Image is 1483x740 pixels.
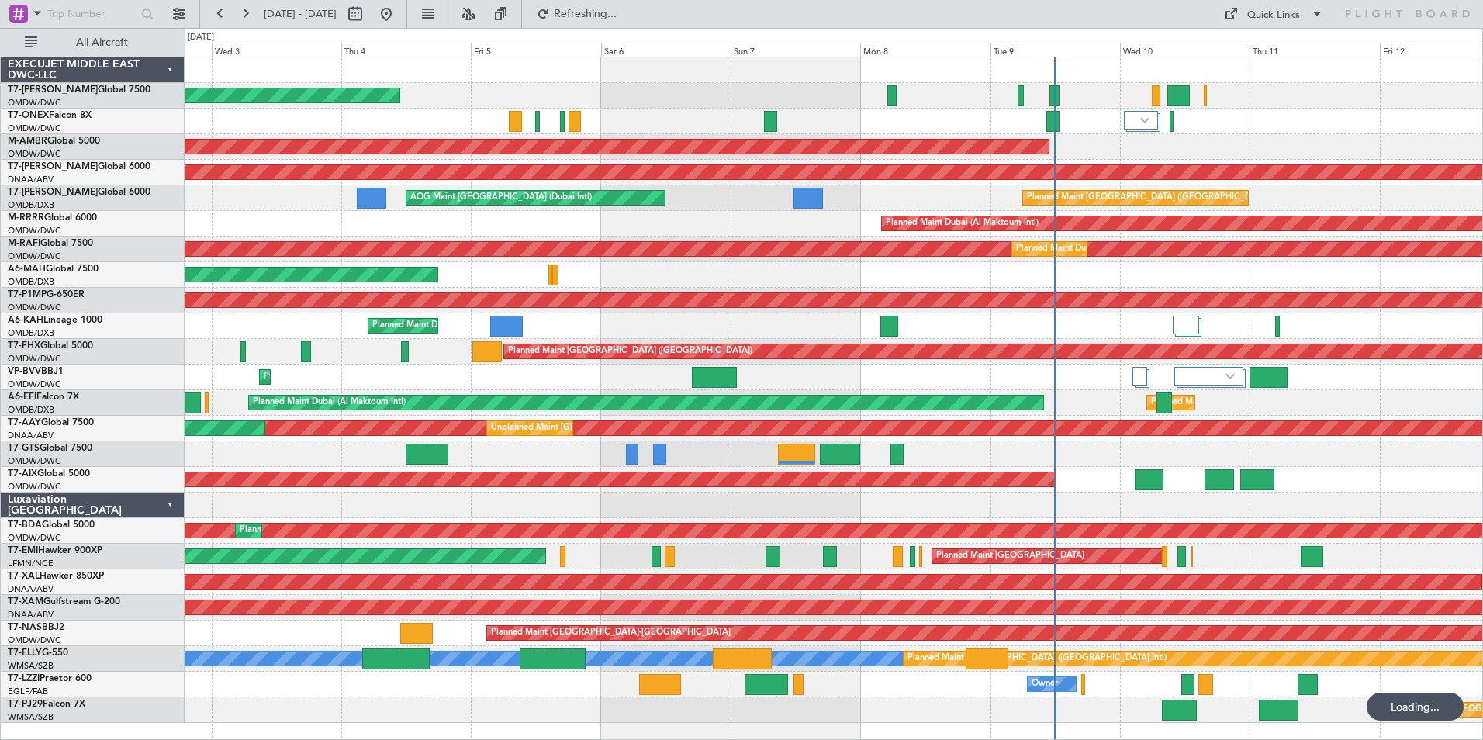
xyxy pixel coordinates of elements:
[264,7,337,21] span: [DATE] - [DATE]
[8,174,54,185] a: DNAA/ABV
[907,647,1167,670] div: Planned Maint [GEOGRAPHIC_DATA] ([GEOGRAPHIC_DATA] Intl)
[8,239,40,248] span: M-RAFI
[372,314,525,337] div: Planned Maint Dubai (Al Maktoum Intl)
[188,31,214,44] div: [DATE]
[731,43,860,57] div: Sun 7
[8,674,92,683] a: T7-LZZIPraetor 600
[8,213,44,223] span: M-RRRR
[8,123,61,134] a: OMDW/DWC
[47,2,137,26] input: Trip Number
[8,558,54,569] a: LFMN/NCE
[8,188,98,197] span: T7-[PERSON_NAME]
[264,365,417,389] div: Planned Maint Dubai (Al Maktoum Intl)
[8,674,40,683] span: T7-LZZI
[530,2,623,26] button: Refreshing...
[8,162,98,171] span: T7-[PERSON_NAME]
[8,700,85,709] a: T7-PJ29Falcon 7X
[8,327,54,339] a: OMDB/DXB
[8,316,43,325] span: A6-KAH
[8,111,49,120] span: T7-ONEX
[8,597,120,607] a: T7-XAMGulfstream G-200
[886,212,1039,235] div: Planned Maint Dubai (Al Maktoum Intl)
[8,481,61,493] a: OMDW/DWC
[240,519,392,542] div: Planned Maint Dubai (Al Maktoum Intl)
[8,623,64,632] a: T7-NASBBJ2
[860,43,990,57] div: Mon 8
[8,341,40,351] span: T7-FHX
[8,302,61,313] a: OMDW/DWC
[8,418,41,427] span: T7-AAY
[1016,237,1169,261] div: Planned Maint Dubai (Al Maktoum Intl)
[8,597,43,607] span: T7-XAM
[8,546,38,555] span: T7-EMI
[8,430,54,441] a: DNAA/ABV
[8,213,97,223] a: M-RRRRGlobal 6000
[8,635,61,646] a: OMDW/DWC
[8,276,54,288] a: OMDB/DXB
[8,251,61,262] a: OMDW/DWC
[8,392,79,402] a: A6-EFIFalcon 7X
[8,686,48,697] a: EGLF/FAB
[8,469,37,479] span: T7-AIX
[8,572,40,581] span: T7-XAL
[8,85,98,95] span: T7-[PERSON_NAME]
[8,379,61,390] a: OMDW/DWC
[8,546,102,555] a: T7-EMIHawker 900XP
[8,700,43,709] span: T7-PJ29
[8,137,47,146] span: M-AMBR
[8,367,41,376] span: VP-BVV
[8,609,54,621] a: DNAA/ABV
[8,137,100,146] a: M-AMBRGlobal 5000
[410,186,592,209] div: AOG Maint [GEOGRAPHIC_DATA] (Dubai Intl)
[17,30,168,55] button: All Aircraft
[8,341,93,351] a: T7-FHXGlobal 5000
[8,162,150,171] a: T7-[PERSON_NAME]Global 6000
[8,290,85,299] a: T7-P1MPG-650ER
[8,404,54,416] a: OMDB/DXB
[8,97,61,109] a: OMDW/DWC
[8,85,150,95] a: T7-[PERSON_NAME]Global 7500
[8,199,54,211] a: OMDB/DXB
[8,455,61,467] a: OMDW/DWC
[491,417,721,440] div: Unplanned Maint [GEOGRAPHIC_DATA] (Al Maktoum Intl)
[1250,43,1379,57] div: Thu 11
[1032,673,1058,696] div: Owner
[8,265,46,274] span: A6-MAH
[990,43,1120,57] div: Tue 9
[8,532,61,544] a: OMDW/DWC
[8,316,102,325] a: A6-KAHLineage 1000
[471,43,600,57] div: Fri 5
[1367,693,1464,721] div: Loading...
[1216,2,1331,26] button: Quick Links
[8,392,36,402] span: A6-EFI
[1225,373,1235,379] img: arrow-gray.svg
[8,367,64,376] a: VP-BVVBBJ1
[508,340,752,363] div: Planned Maint [GEOGRAPHIC_DATA] ([GEOGRAPHIC_DATA])
[8,469,90,479] a: T7-AIXGlobal 5000
[8,444,92,453] a: T7-GTSGlobal 7500
[1140,117,1149,123] img: arrow-gray.svg
[8,623,42,632] span: T7-NAS
[936,545,1084,568] div: Planned Maint [GEOGRAPHIC_DATA]
[253,391,406,414] div: Planned Maint Dubai (Al Maktoum Intl)
[8,188,150,197] a: T7-[PERSON_NAME]Global 6000
[8,148,61,160] a: OMDW/DWC
[8,353,61,365] a: OMDW/DWC
[1120,43,1250,57] div: Wed 10
[553,9,618,19] span: Refreshing...
[491,621,731,645] div: Planned Maint [GEOGRAPHIC_DATA]-[GEOGRAPHIC_DATA]
[8,418,94,427] a: T7-AAYGlobal 7500
[8,648,42,658] span: T7-ELLY
[8,572,104,581] a: T7-XALHawker 850XP
[8,111,92,120] a: T7-ONEXFalcon 8X
[8,444,40,453] span: T7-GTS
[8,225,61,237] a: OMDW/DWC
[8,239,93,248] a: M-RAFIGlobal 7500
[8,648,68,658] a: T7-ELLYG-550
[8,711,54,723] a: WMSA/SZB
[40,37,164,48] span: All Aircraft
[1151,391,1304,414] div: Planned Maint Dubai (Al Maktoum Intl)
[8,583,54,595] a: DNAA/ABV
[1027,186,1286,209] div: Planned Maint [GEOGRAPHIC_DATA] ([GEOGRAPHIC_DATA] Intl)
[8,265,99,274] a: A6-MAHGlobal 7500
